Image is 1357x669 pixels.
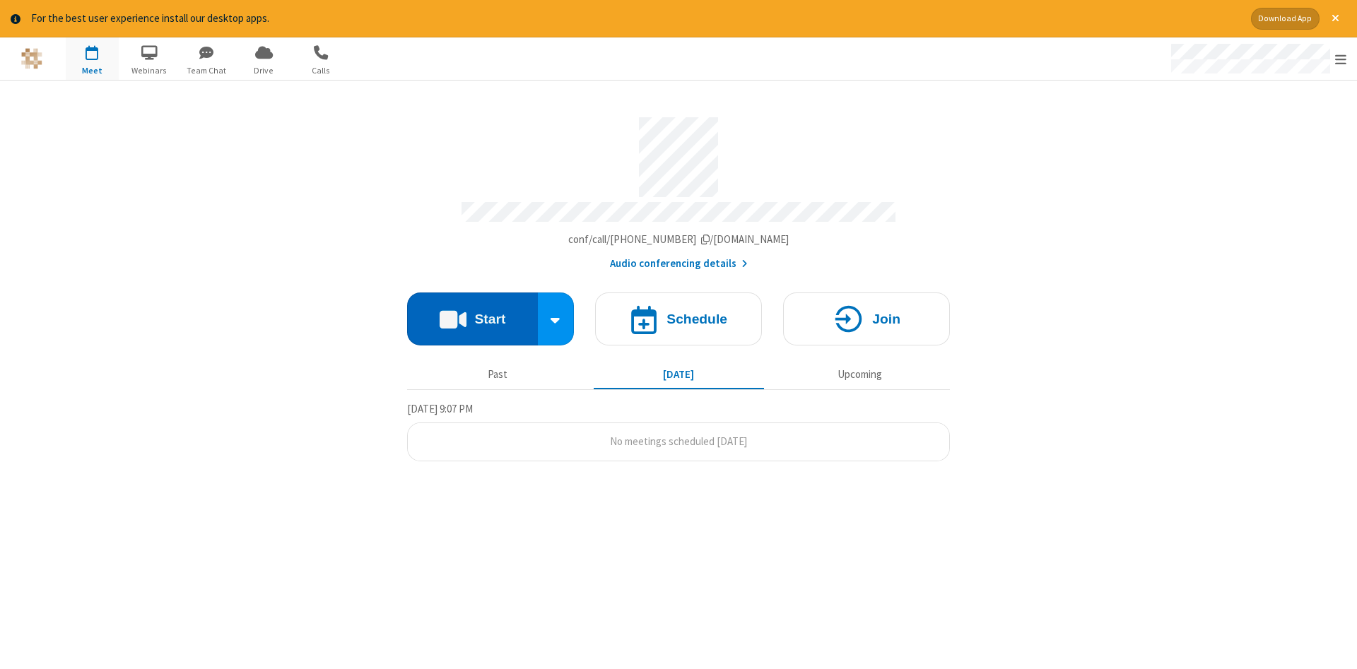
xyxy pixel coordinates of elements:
[666,312,727,326] h4: Schedule
[1324,8,1346,30] button: Close alert
[610,434,747,448] span: No meetings scheduled [DATE]
[66,64,119,77] span: Meet
[123,64,176,77] span: Webinars
[407,292,538,345] button: Start
[474,312,505,326] h4: Start
[180,64,233,77] span: Team Chat
[21,48,42,69] img: QA Selenium DO NOT DELETE OR CHANGE
[1251,8,1320,30] button: Download App
[568,232,789,246] span: Copy my meeting room link
[538,292,575,345] div: Start conference options
[407,107,950,271] section: Account details
[413,362,583,389] button: Past
[595,292,762,345] button: Schedule
[610,256,748,272] button: Audio conferencing details
[407,402,473,415] span: [DATE] 9:07 PM
[872,312,900,326] h4: Join
[775,362,945,389] button: Upcoming
[783,292,950,345] button: Join
[237,64,290,77] span: Drive
[5,37,58,80] button: Logo
[31,11,1240,27] div: For the best user experience install our desktop apps.
[594,362,764,389] button: [DATE]
[1158,37,1357,80] div: Open menu
[407,401,950,461] section: Today's Meetings
[295,64,348,77] span: Calls
[568,232,789,248] button: Copy my meeting room linkCopy my meeting room link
